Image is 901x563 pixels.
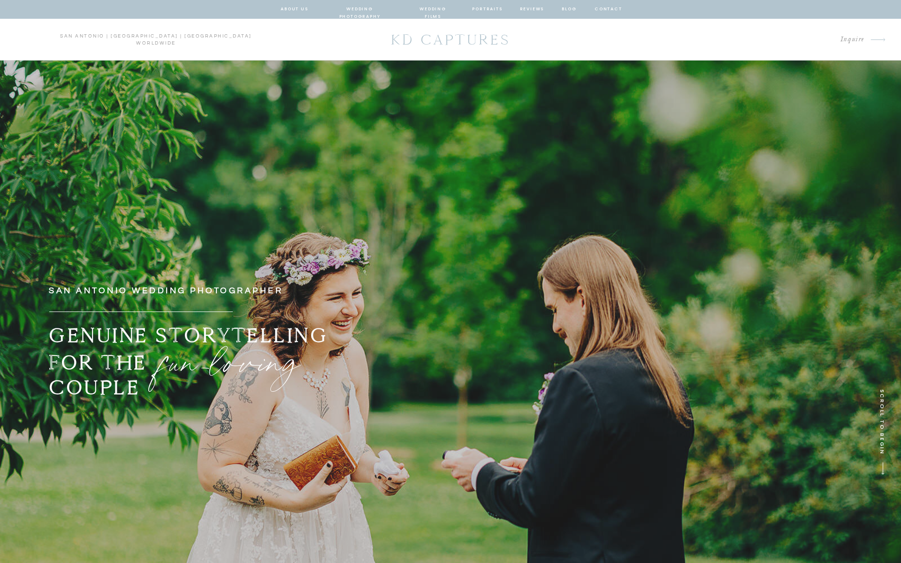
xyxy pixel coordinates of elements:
[664,33,864,46] a: Inquire
[160,334,471,380] p: fun-loving
[281,5,308,14] a: about us
[386,27,515,53] a: KD CAPTURES
[49,323,328,375] b: GENUINE STORYTELLING FOR THE
[49,375,140,400] b: COUPLE
[13,33,299,47] p: san antonio | [GEOGRAPHIC_DATA] | [GEOGRAPHIC_DATA] worldwide
[472,5,503,14] a: portraits
[411,5,455,14] a: wedding films
[595,5,621,14] a: contact
[875,389,886,468] p: SCROLL TO BEGIN
[49,286,283,295] b: san antonio wedding photographer
[561,5,578,14] a: blog
[325,5,394,14] a: wedding photography
[519,5,544,14] a: reviews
